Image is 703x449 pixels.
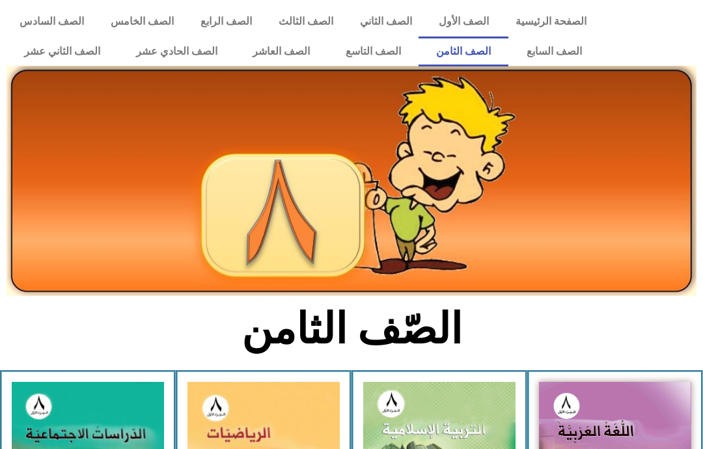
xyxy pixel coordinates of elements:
a: الصف الثامن [419,36,509,66]
a: الصفحة الرئيسية [502,7,600,36]
a: الصف الرابع [187,7,266,36]
a: الصف الأول [425,7,502,36]
a: الصف الثاني عشر [7,36,118,66]
a: الصف الخامس [98,7,187,36]
a: الصف العاشر [235,36,328,66]
h2: الصّف الثامن [137,304,567,355]
a: الصف السادس [7,7,98,36]
a: الصف الحادي عشر [118,36,235,66]
a: الصف الثالث [266,7,347,36]
a: الصف السابع [508,36,600,66]
a: الصف الثاني [346,7,425,36]
a: الصف التاسع [327,36,419,66]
